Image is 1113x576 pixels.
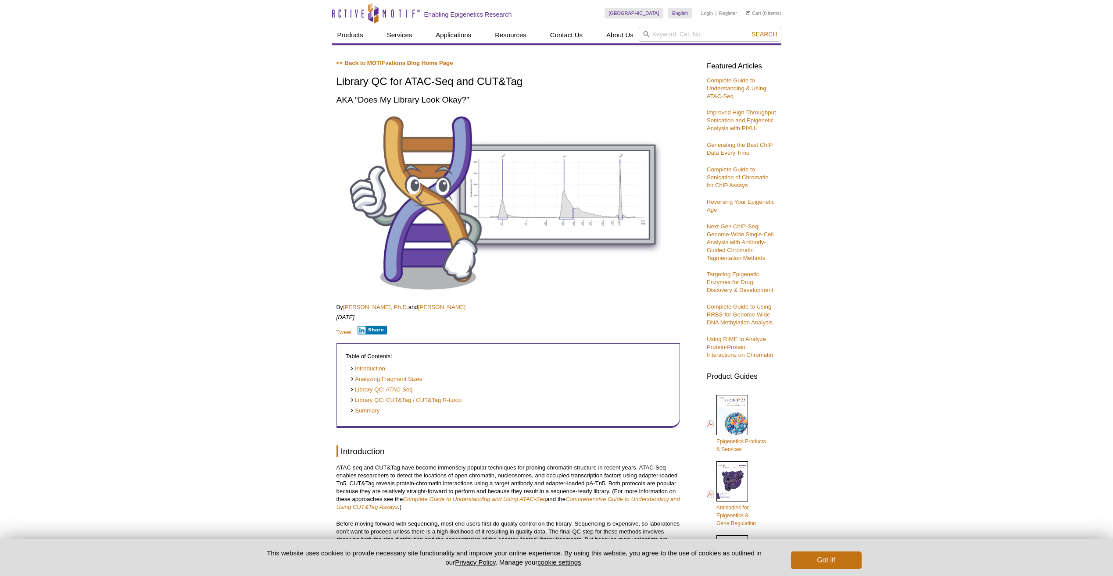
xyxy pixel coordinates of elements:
a: Introduction [350,365,385,373]
button: Search [749,30,780,38]
a: Antibodies forEpigenetics &Gene Regulation [707,460,756,528]
a: << Back to MOTIFvations Blog Home Page [336,60,453,66]
a: Login [701,10,713,16]
a: [PERSON_NAME] [418,304,465,310]
a: Reversing Your Epigenetic Age [707,199,775,213]
a: Register [719,10,737,16]
a: Contact Us [545,27,588,43]
a: Next-Gen ChIP-Seq: Genome-Wide Single-Cell Analysis with Antibody-Guided Chromatin Tagmentation M... [707,223,773,261]
h2: Enabling Epigenetics Research [424,11,512,18]
button: Share [358,326,387,334]
a: Analyzing Fragment Sizes [350,375,422,384]
li: | [716,8,717,18]
li: (0 items) [746,8,781,18]
a: Complete Guide to Understanding and Using ATAC-Seq [403,496,546,502]
a: [GEOGRAPHIC_DATA] [605,8,664,18]
span: Search [752,31,777,38]
img: Epi_brochure_140604_cover_web_70x200 [716,395,748,435]
p: By and [336,303,680,311]
a: Generating the Best ChIP Data Every Time [707,142,773,156]
a: Resources [490,27,532,43]
a: Comprehensive Guide to Understanding and Using CUT&Tag Assays [336,496,680,510]
p: Table of Contents: [346,352,671,360]
img: Your Cart [746,11,750,15]
span: Epigenetics Products & Services [716,438,766,452]
h3: Product Guides [707,368,777,380]
p: Before moving forward with sequencing, most end users first do quality control on the library. Se... [336,520,680,559]
a: [PERSON_NAME], Ph.D. [343,304,408,310]
a: English [668,8,692,18]
a: Cart [746,10,761,16]
a: Complete Guide to Using RRBS for Genome-Wide DNA Methylation Analysis [707,303,773,326]
a: Improved High-Throughput Sonication and Epigenetic Analysis with PIXUL [707,109,776,132]
a: Summary [350,407,380,415]
h2: Introduction [336,445,680,457]
a: Tweet [336,329,352,335]
img: Abs_epi_2015_cover_web_70x200 [716,461,748,501]
button: cookie settings [537,558,581,566]
p: ATAC-seq and CUT&Tag have become immensely popular techniques for probing chromatin structure in ... [336,464,680,511]
img: Library QC for ATAC-Seq and CUT&Tag [336,112,680,293]
h1: Library QC for ATAC-Seq and CUT&Tag [336,76,680,89]
a: Library QC: ATAC-Seq [350,386,413,394]
a: Library QC: CUT&Tag / CUT&Tag R-Loop [350,396,462,405]
img: Rec_prots_140604_cover_web_70x200 [716,535,748,576]
input: Keyword, Cat. No. [639,27,781,42]
a: Using RIME to Analyze Protein-Protein Interactions on Chromatin [707,336,773,358]
h3: Featured Articles [707,63,777,70]
a: Applications [430,27,476,43]
a: Products [332,27,369,43]
a: Complete Guide to Sonication of Chromatin for ChIP Assays [707,166,769,188]
a: About Us [601,27,639,43]
a: Services [382,27,418,43]
span: Antibodies for Epigenetics & Gene Regulation [716,505,756,526]
a: Epigenetics Products& Services [707,394,766,454]
button: Got it! [791,551,861,569]
a: Complete Guide to Understanding & Using ATAC-Seq [707,77,766,100]
em: [DATE] [336,314,355,320]
a: Privacy Policy [455,558,495,566]
h2: AKA “Does My Library Look Okay?” [336,94,680,106]
p: This website uses cookies to provide necessary site functionality and improve your online experie... [252,548,777,567]
a: Targeting Epigenetic Enzymes for Drug Discovery & Development [707,271,773,293]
